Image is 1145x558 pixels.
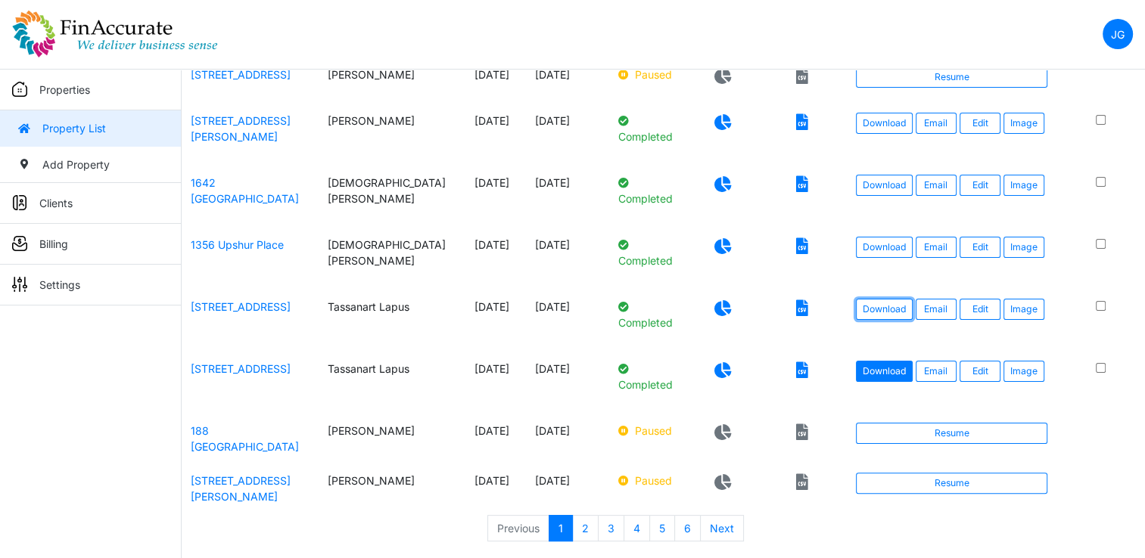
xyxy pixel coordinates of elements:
[960,237,1000,258] a: Edit
[624,515,650,542] a: 4
[856,237,913,258] a: Download
[1103,19,1133,49] a: JG
[526,414,609,463] td: [DATE]
[191,176,299,205] a: 1642 [GEOGRAPHIC_DATA]
[318,414,465,463] td: [PERSON_NAME]
[700,515,744,542] a: Next
[960,299,1000,320] a: Edit
[12,82,27,97] img: sidemenu_properties.png
[618,423,679,439] p: Paused
[618,67,679,82] p: Paused
[318,463,465,513] td: [PERSON_NAME]
[465,166,526,228] td: [DATE]
[856,361,913,382] a: Download
[572,515,599,542] a: 2
[598,515,624,542] a: 3
[526,352,609,414] td: [DATE]
[318,104,465,166] td: [PERSON_NAME]
[549,515,573,542] a: 1
[526,104,609,166] td: [DATE]
[1003,299,1044,320] button: Image
[191,238,284,251] a: 1356 Upshur Place
[526,290,609,352] td: [DATE]
[465,352,526,414] td: [DATE]
[12,236,27,251] img: sidemenu_billing.png
[526,463,609,513] td: [DATE]
[526,166,609,228] td: [DATE]
[39,236,68,252] p: Billing
[618,361,679,392] p: Completed
[856,423,1048,444] a: Resume
[12,195,27,210] img: sidemenu_client.png
[191,362,291,375] a: [STREET_ADDRESS]
[191,300,291,313] a: [STREET_ADDRESS]
[465,57,526,104] td: [DATE]
[649,515,675,542] a: 5
[916,299,957,320] button: Email
[12,277,27,292] img: sidemenu_settings.png
[856,67,1048,88] a: Resume
[618,175,679,206] p: Completed
[191,424,299,453] a: 188 [GEOGRAPHIC_DATA]
[1003,361,1044,382] button: Image
[191,114,291,143] a: [STREET_ADDRESS][PERSON_NAME]
[191,474,291,503] a: [STREET_ADDRESS][PERSON_NAME]
[39,195,73,211] p: Clients
[916,237,957,258] button: Email
[1003,113,1044,134] button: Image
[618,237,679,268] p: Completed
[618,299,679,330] p: Completed
[856,113,913,134] a: Download
[465,463,526,513] td: [DATE]
[1111,26,1125,42] p: JG
[465,290,526,352] td: [DATE]
[618,473,679,488] p: Paused
[465,414,526,463] td: [DATE]
[12,10,218,58] img: spp logo
[318,290,465,352] td: Tassanart Lapus
[856,175,913,196] a: Download
[856,299,913,320] a: Download
[465,104,526,166] td: [DATE]
[960,113,1000,134] a: Edit
[39,277,80,293] p: Settings
[674,515,701,542] a: 6
[191,68,291,81] a: [STREET_ADDRESS]
[39,82,90,98] p: Properties
[1003,237,1044,258] button: Image
[618,113,679,144] p: Completed
[916,175,957,196] button: Email
[526,57,609,104] td: [DATE]
[960,175,1000,196] a: Edit
[465,228,526,290] td: [DATE]
[318,228,465,290] td: [DEMOGRAPHIC_DATA][PERSON_NAME]
[318,352,465,414] td: Tassanart Lapus
[526,228,609,290] td: [DATE]
[916,113,957,134] button: Email
[856,473,1048,494] a: Resume
[318,166,465,228] td: [DEMOGRAPHIC_DATA][PERSON_NAME]
[1003,175,1044,196] button: Image
[916,361,957,382] button: Email
[318,57,465,104] td: [PERSON_NAME]
[960,361,1000,382] a: Edit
